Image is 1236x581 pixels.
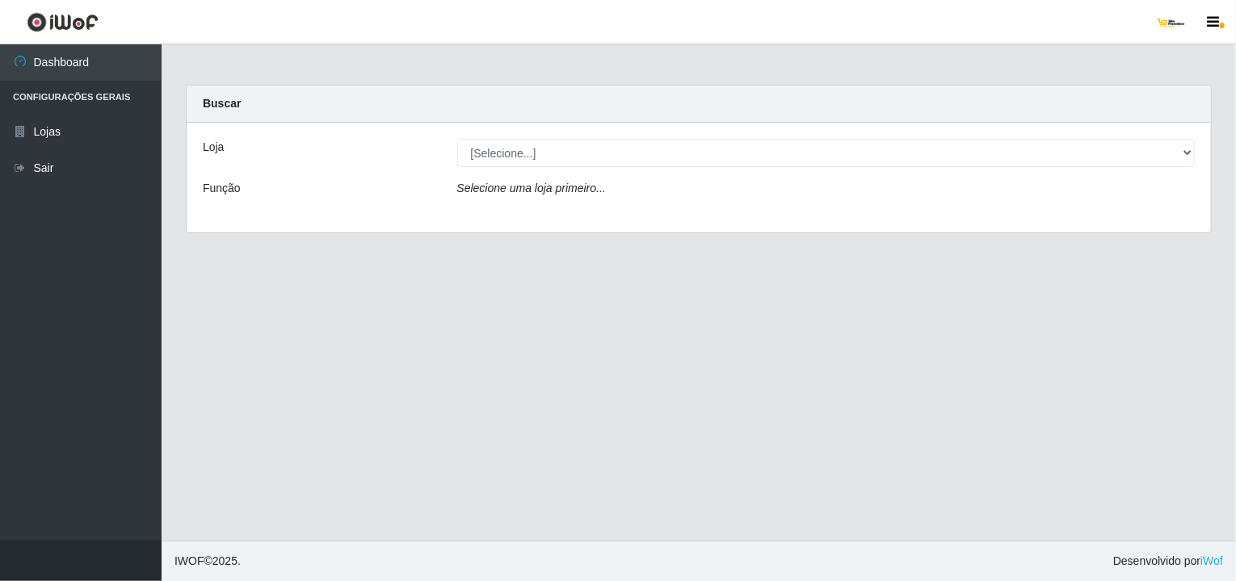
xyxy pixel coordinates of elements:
[203,180,241,197] label: Função
[174,554,204,567] span: IWOF
[203,139,224,156] label: Loja
[27,12,99,32] img: CoreUI Logo
[1113,553,1223,570] span: Desenvolvido por
[1200,554,1223,567] a: iWof
[174,553,241,570] span: © 2025 .
[457,182,606,194] i: Selecione uma loja primeiro...
[203,97,241,110] strong: Buscar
